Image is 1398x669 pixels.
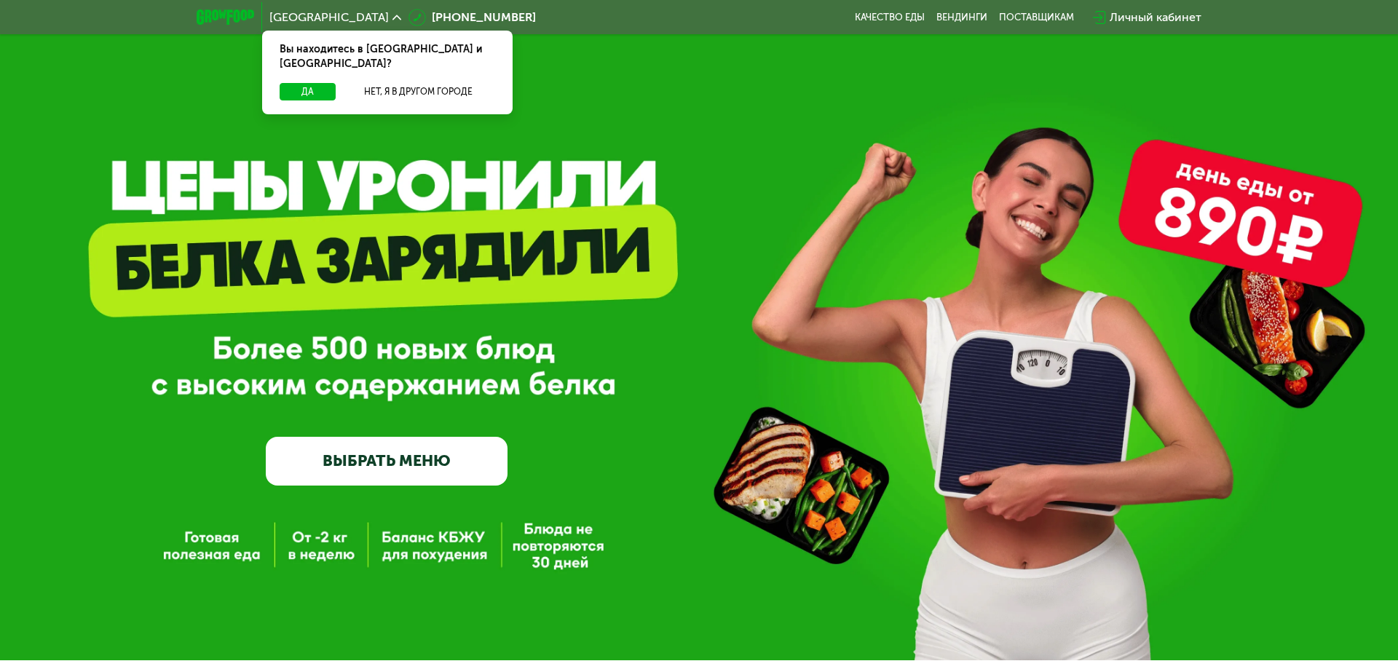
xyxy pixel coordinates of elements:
span: [GEOGRAPHIC_DATA] [269,12,389,23]
div: Вы находитесь в [GEOGRAPHIC_DATA] и [GEOGRAPHIC_DATA]? [262,31,513,83]
a: Качество еды [855,12,925,23]
a: ВЫБРАТЬ МЕНЮ [266,437,508,486]
div: поставщикам [999,12,1074,23]
a: Вендинги [936,12,987,23]
div: Личный кабинет [1110,9,1201,26]
button: Да [280,83,336,100]
button: Нет, я в другом городе [341,83,495,100]
a: [PHONE_NUMBER] [408,9,536,26]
